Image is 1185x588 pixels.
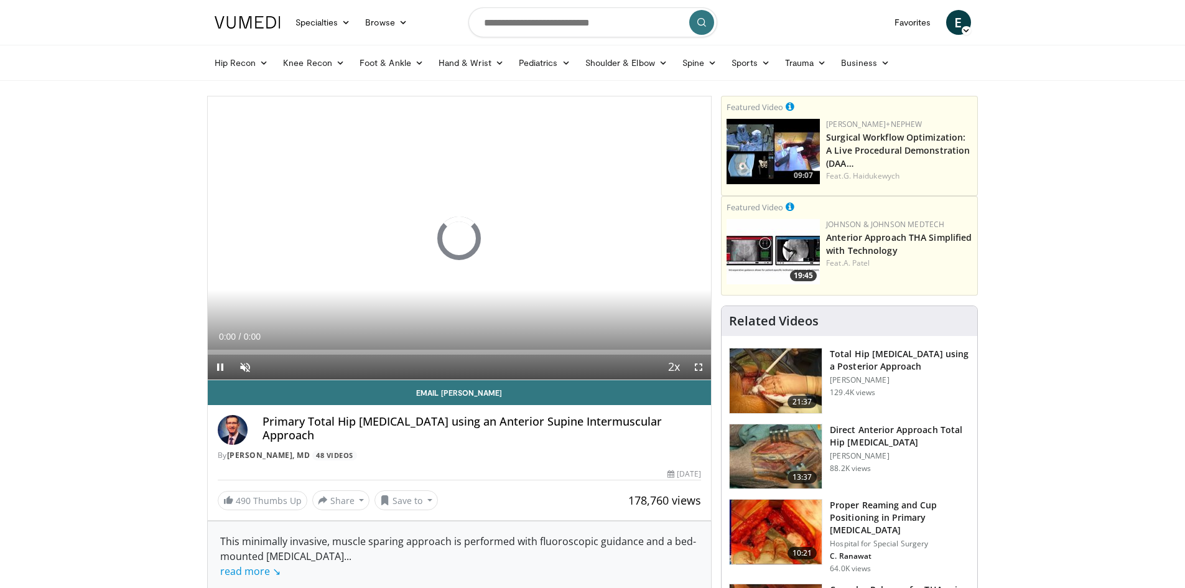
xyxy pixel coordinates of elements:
[667,469,701,480] div: [DATE]
[729,499,970,574] a: 10:21 Proper Reaming and Cup Positioning in Primary [MEDICAL_DATA] Hospital for Special Surgery C...
[727,119,820,184] img: bcfc90b5-8c69-4b20-afee-af4c0acaf118.150x105_q85_crop-smart_upscale.jpg
[220,549,351,578] span: ...
[830,375,970,385] p: [PERSON_NAME]
[220,564,281,578] a: read more ↘
[830,564,871,574] p: 64.0K views
[830,451,970,461] p: [PERSON_NAME]
[208,355,233,380] button: Pause
[358,10,415,35] a: Browse
[208,96,712,380] video-js: Video Player
[729,424,970,490] a: 13:37 Direct Anterior Approach Total Hip [MEDICAL_DATA] [PERSON_NAME] 88.2K views
[826,119,922,129] a: [PERSON_NAME]+Nephew
[312,490,370,510] button: Share
[788,396,817,408] span: 21:37
[675,50,724,75] a: Spine
[826,231,972,256] a: Anterior Approach THA Simplified with Technology
[830,464,871,474] p: 88.2K views
[830,388,875,398] p: 129.4K views
[727,202,783,213] small: Featured Video
[778,50,834,75] a: Trauma
[227,450,310,460] a: [PERSON_NAME], MD
[468,7,717,37] input: Search topics, interventions
[628,493,701,508] span: 178,760 views
[244,332,261,342] span: 0:00
[830,551,970,561] p: C. Ranawat
[830,348,970,373] h3: Total Hip [MEDICAL_DATA] using a Posterior Approach
[352,50,431,75] a: Foot & Ankle
[730,500,822,564] img: 9ceeadf7-7a50-4be6-849f-8c42a554e74d.150x105_q85_crop-smart_upscale.jpg
[730,348,822,413] img: 286987_0000_1.png.150x105_q85_crop-smart_upscale.jpg
[233,355,258,380] button: Unmute
[208,380,712,405] a: Email [PERSON_NAME]
[239,332,241,342] span: /
[730,424,822,489] img: 294118_0000_1.png.150x105_q85_crop-smart_upscale.jpg
[276,50,352,75] a: Knee Recon
[826,131,970,169] a: Surgical Workflow Optimization: A Live Procedural Demonstration (DAA…
[511,50,578,75] a: Pediatrics
[830,424,970,449] h3: Direct Anterior Approach Total Hip [MEDICAL_DATA]
[790,270,817,281] span: 19:45
[843,170,899,181] a: G. Haidukewych
[724,50,778,75] a: Sports
[729,348,970,414] a: 21:37 Total Hip [MEDICAL_DATA] using a Posterior Approach [PERSON_NAME] 129.4K views
[729,314,819,329] h4: Related Videos
[826,258,972,269] div: Feat.
[834,50,897,75] a: Business
[661,355,686,380] button: Playback Rate
[830,499,970,536] h3: Proper Reaming and Cup Positioning in Primary [MEDICAL_DATA]
[727,219,820,284] a: 19:45
[843,258,870,268] a: A. Patel
[236,495,251,506] span: 490
[788,547,817,559] span: 10:21
[727,101,783,113] small: Featured Video
[312,450,358,461] a: 48 Videos
[727,119,820,184] a: 09:07
[374,490,438,510] button: Save to
[887,10,939,35] a: Favorites
[263,415,702,442] h4: Primary Total Hip [MEDICAL_DATA] using an Anterior Supine Intermuscular Approach
[830,539,970,549] p: Hospital for Special Surgery
[219,332,236,342] span: 0:00
[208,350,712,355] div: Progress Bar
[946,10,971,35] a: E
[686,355,711,380] button: Fullscreen
[288,10,358,35] a: Specialties
[727,219,820,284] img: 06bb1c17-1231-4454-8f12-6191b0b3b81a.150x105_q85_crop-smart_upscale.jpg
[790,170,817,181] span: 09:07
[207,50,276,75] a: Hip Recon
[578,50,675,75] a: Shoulder & Elbow
[218,450,702,461] div: By
[826,219,944,230] a: Johnson & Johnson MedTech
[218,415,248,445] img: Avatar
[215,16,281,29] img: VuMedi Logo
[218,491,307,510] a: 490 Thumbs Up
[431,50,511,75] a: Hand & Wrist
[826,170,972,182] div: Feat.
[220,534,699,579] div: This minimally invasive, muscle sparing approach is performed with fluoroscopic guidance and a be...
[788,471,817,483] span: 13:37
